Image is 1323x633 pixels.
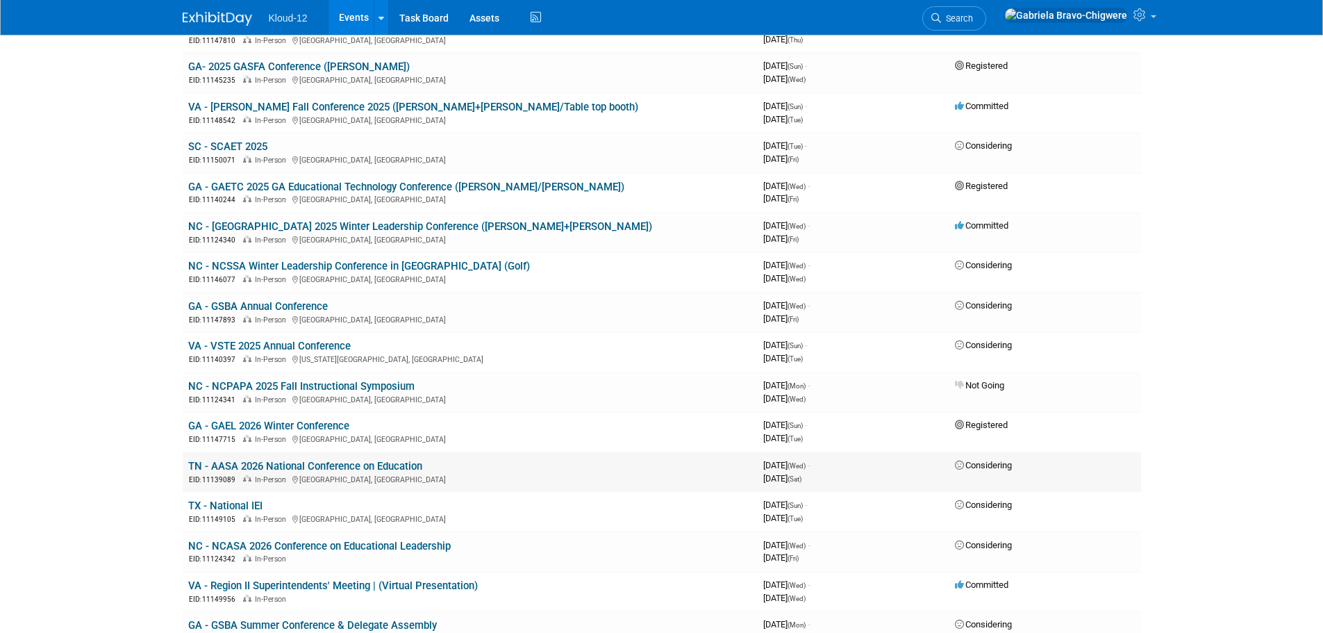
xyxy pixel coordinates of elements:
[955,460,1012,470] span: Considering
[189,436,241,443] span: EID: 11147715
[763,433,803,443] span: [DATE]
[188,380,415,393] a: NC - NCPAPA 2025 Fall Instructional Symposium
[808,579,810,590] span: -
[243,156,251,163] img: In-Person Event
[955,540,1012,550] span: Considering
[243,116,251,123] img: In-Person Event
[188,233,752,245] div: [GEOGRAPHIC_DATA], [GEOGRAPHIC_DATA]
[188,273,752,285] div: [GEOGRAPHIC_DATA], [GEOGRAPHIC_DATA]
[763,619,810,630] span: [DATE]
[763,181,810,191] span: [DATE]
[243,236,251,242] img: In-Person Event
[788,595,806,602] span: (Wed)
[955,181,1008,191] span: Registered
[805,500,807,510] span: -
[188,393,752,405] div: [GEOGRAPHIC_DATA], [GEOGRAPHIC_DATA]
[188,60,410,73] a: GA- 2025 GASFA Conference ([PERSON_NAME])
[805,60,807,71] span: -
[808,181,810,191] span: -
[189,117,241,124] span: EID: 11148542
[243,475,251,482] img: In-Person Event
[788,621,806,629] span: (Mon)
[763,353,803,363] span: [DATE]
[788,422,803,429] span: (Sun)
[255,116,290,125] span: In-Person
[243,36,251,43] img: In-Person Event
[255,554,290,564] span: In-Person
[788,475,801,483] span: (Sat)
[805,101,807,111] span: -
[188,74,752,85] div: [GEOGRAPHIC_DATA], [GEOGRAPHIC_DATA]
[188,540,451,552] a: NC - NCASA 2026 Conference on Educational Leadership
[188,181,624,193] a: GA - GAETC 2025 GA Educational Technology Conference ([PERSON_NAME]/[PERSON_NAME])
[255,275,290,284] span: In-Person
[255,76,290,85] span: In-Person
[189,356,241,363] span: EID: 11140397
[763,140,807,151] span: [DATE]
[763,34,803,44] span: [DATE]
[788,542,806,550] span: (Wed)
[188,433,752,445] div: [GEOGRAPHIC_DATA], [GEOGRAPHIC_DATA]
[805,420,807,430] span: -
[788,502,803,509] span: (Sun)
[763,220,810,231] span: [DATE]
[763,420,807,430] span: [DATE]
[805,140,807,151] span: -
[189,76,241,84] span: EID: 11145235
[941,13,973,24] span: Search
[763,393,806,404] span: [DATE]
[188,473,752,485] div: [GEOGRAPHIC_DATA], [GEOGRAPHIC_DATA]
[189,595,241,603] span: EID: 11149956
[805,340,807,350] span: -
[788,382,806,390] span: (Mon)
[188,340,351,352] a: VA - VSTE 2025 Annual Conference
[955,260,1012,270] span: Considering
[763,260,810,270] span: [DATE]
[243,595,251,602] img: In-Person Event
[955,420,1008,430] span: Registered
[763,233,799,244] span: [DATE]
[763,114,803,124] span: [DATE]
[255,595,290,604] span: In-Person
[188,513,752,525] div: [GEOGRAPHIC_DATA], [GEOGRAPHIC_DATA]
[188,300,328,313] a: GA - GSBA Annual Conference
[763,101,807,111] span: [DATE]
[763,500,807,510] span: [DATE]
[189,516,241,523] span: EID: 11149105
[243,355,251,362] img: In-Person Event
[788,262,806,270] span: (Wed)
[243,315,251,322] img: In-Person Event
[788,183,806,190] span: (Wed)
[788,116,803,124] span: (Tue)
[188,579,478,592] a: VA - Region II Superintendents' Meeting | (Virtual Presentation)
[188,353,752,365] div: [US_STATE][GEOGRAPHIC_DATA], [GEOGRAPHIC_DATA]
[763,552,799,563] span: [DATE]
[763,579,810,590] span: [DATE]
[255,36,290,45] span: In-Person
[243,76,251,83] img: In-Person Event
[763,473,801,484] span: [DATE]
[243,435,251,442] img: In-Person Event
[763,380,810,391] span: [DATE]
[788,63,803,70] span: (Sun)
[763,540,810,550] span: [DATE]
[188,34,752,46] div: [GEOGRAPHIC_DATA], [GEOGRAPHIC_DATA]
[763,340,807,350] span: [DATE]
[808,380,810,391] span: -
[255,315,290,324] span: In-Person
[255,355,290,364] span: In-Person
[255,475,290,484] span: In-Person
[188,193,752,205] div: [GEOGRAPHIC_DATA], [GEOGRAPHIC_DATA]
[788,554,799,562] span: (Fri)
[955,619,1012,630] span: Considering
[189,316,241,324] span: EID: 11147893
[955,579,1008,590] span: Committed
[788,195,799,203] span: (Fri)
[763,593,806,603] span: [DATE]
[1004,8,1128,23] img: Gabriela Bravo-Chigwere
[788,156,799,163] span: (Fri)
[255,395,290,404] span: In-Person
[188,101,638,113] a: VA - [PERSON_NAME] Fall Conference 2025 ([PERSON_NAME]+[PERSON_NAME]/Table top booth)
[255,236,290,245] span: In-Person
[255,435,290,444] span: In-Person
